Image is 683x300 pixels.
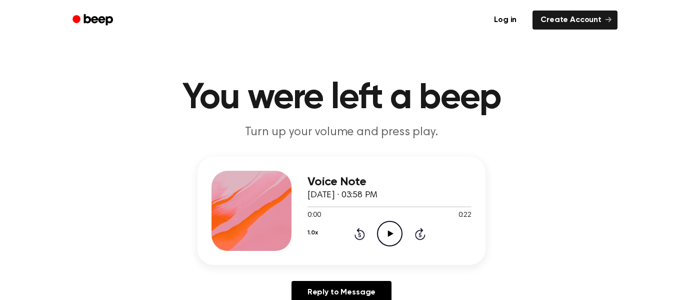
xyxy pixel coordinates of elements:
h3: Voice Note [307,175,471,189]
a: Log in [484,9,526,32]
span: 0:00 [307,210,320,221]
a: Beep [65,11,122,30]
p: Turn up your volume and press play. [149,124,533,141]
span: [DATE] · 03:58 PM [307,191,377,200]
h1: You were left a beep [85,80,597,116]
a: Create Account [532,11,617,30]
span: 0:22 [458,210,471,221]
button: 1.0x [307,224,317,241]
